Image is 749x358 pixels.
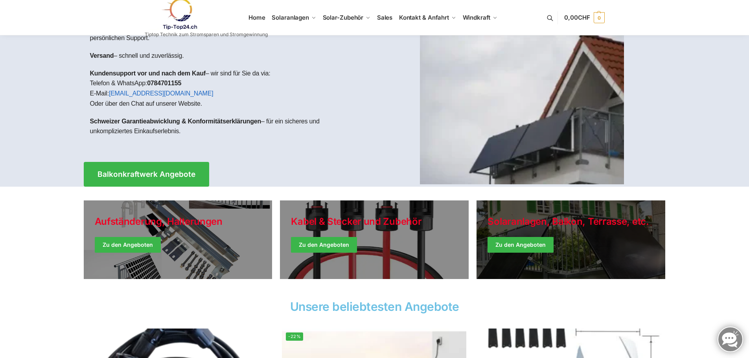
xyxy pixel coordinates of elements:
p: – wir sind für Sie da via: Telefon & WhatsApp: E-Mail: Oder über den Chat auf unserer Website. [90,68,368,108]
span: Solar-Zubehör [323,14,364,21]
span: Solaranlagen [272,14,309,21]
span: Windkraft [463,14,490,21]
strong: Schweizer Garantieabwicklung & Konformitätserklärungen [90,118,261,125]
a: 0,00CHF 0 [564,6,604,29]
a: Holiday Style [84,200,272,279]
span: Sales [377,14,393,21]
h2: Unsere beliebtesten Angebote [84,301,666,312]
a: Balkonkraftwerk Angebote [84,162,209,187]
a: Holiday Style [280,200,469,279]
strong: 0784701155 [147,80,181,86]
span: Kontakt & Anfahrt [399,14,449,21]
span: 0 [594,12,605,23]
span: 0,00 [564,14,590,21]
p: – schnell und zuverlässig. [90,51,368,61]
a: [EMAIL_ADDRESS][DOMAIN_NAME] [109,90,213,97]
img: Home 1 [420,21,624,184]
p: Tiptop Technik zum Stromsparen und Stromgewinnung [145,32,268,37]
p: – für ein sicheres und unkompliziertes Einkaufserlebnis. [90,116,368,136]
a: Winter Jackets [477,200,665,279]
span: CHF [578,14,590,21]
span: Balkonkraftwerk Angebote [98,171,195,178]
strong: Kundensupport vor und nach dem Kauf [90,70,206,77]
strong: Versand [90,52,114,59]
